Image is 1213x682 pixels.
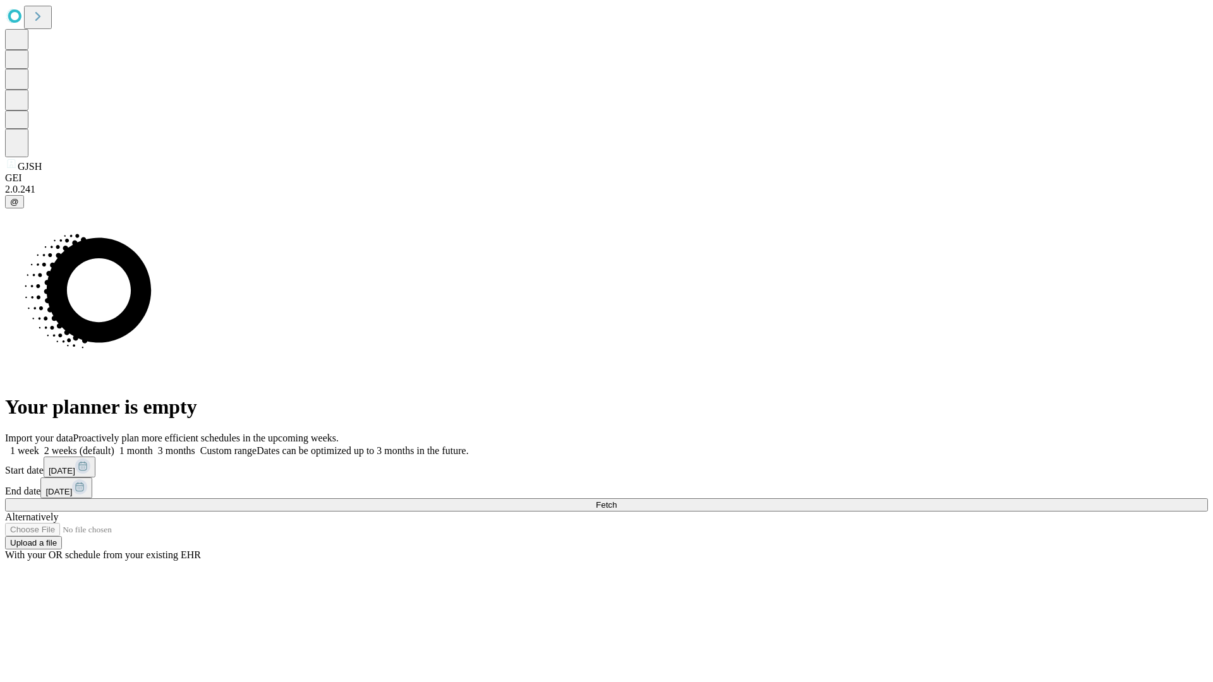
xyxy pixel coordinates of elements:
h1: Your planner is empty [5,395,1208,419]
span: Dates can be optimized up to 3 months in the future. [256,445,468,456]
span: Fetch [596,500,617,510]
span: [DATE] [45,487,72,496]
button: [DATE] [44,457,95,477]
span: [DATE] [49,466,75,476]
span: 1 week [10,445,39,456]
span: 2 weeks (default) [44,445,114,456]
span: 3 months [158,445,195,456]
span: 1 month [119,445,153,456]
div: Start date [5,457,1208,477]
span: Import your data [5,433,73,443]
div: End date [5,477,1208,498]
button: [DATE] [40,477,92,498]
button: Upload a file [5,536,62,549]
div: 2.0.241 [5,184,1208,195]
span: Proactively plan more efficient schedules in the upcoming weeks. [73,433,339,443]
span: Alternatively [5,512,58,522]
button: Fetch [5,498,1208,512]
span: With your OR schedule from your existing EHR [5,549,201,560]
div: GEI [5,172,1208,184]
span: GJSH [18,161,42,172]
span: @ [10,197,19,206]
span: Custom range [200,445,256,456]
button: @ [5,195,24,208]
